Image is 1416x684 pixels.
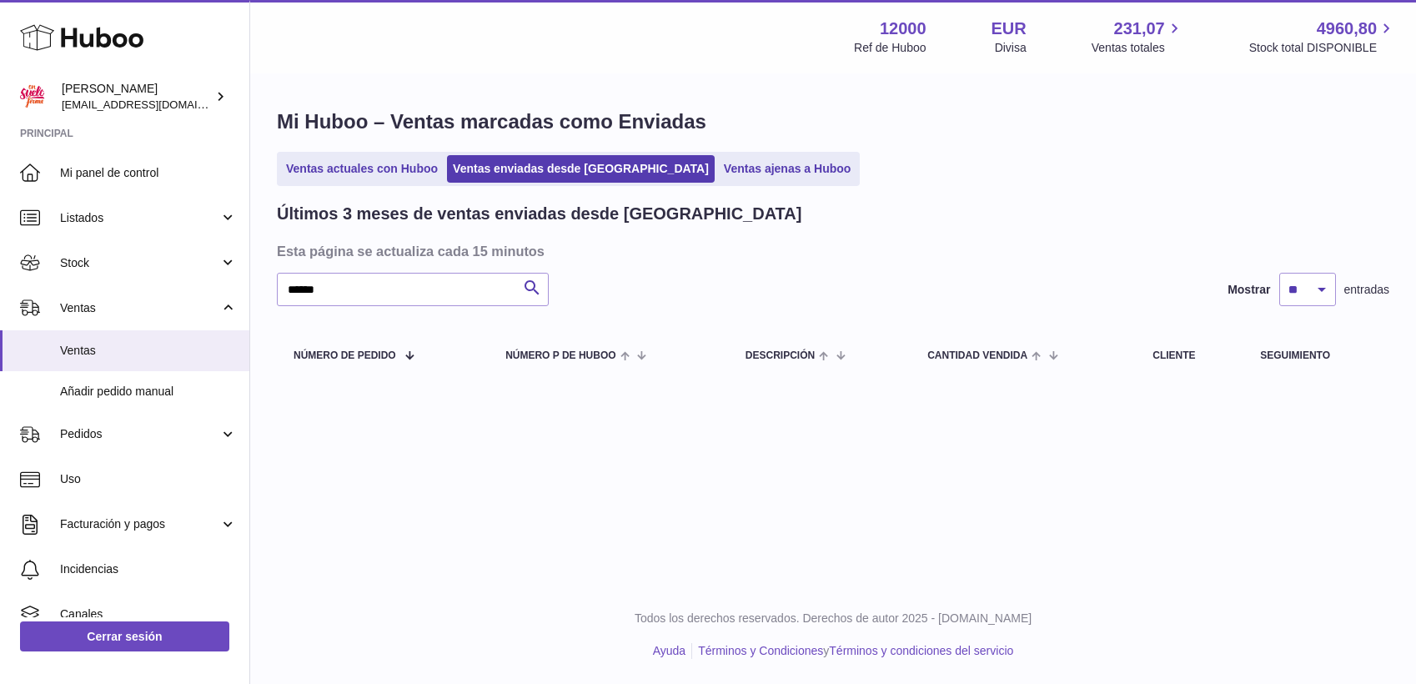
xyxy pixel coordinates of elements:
[280,155,444,183] a: Ventas actuales con Huboo
[20,621,229,651] a: Cerrar sesión
[1344,282,1389,298] span: entradas
[60,300,219,316] span: Ventas
[60,471,237,487] span: Uso
[505,350,615,361] span: número P de Huboo
[277,203,801,225] h2: Últimos 3 meses de ventas enviadas desde [GEOGRAPHIC_DATA]
[927,350,1027,361] span: Cantidad vendida
[60,255,219,271] span: Stock
[62,98,245,111] span: [EMAIL_ADDRESS][DOMAIN_NAME]
[1114,18,1165,40] span: 231,07
[447,155,715,183] a: Ventas enviadas desde [GEOGRAPHIC_DATA]
[60,606,237,622] span: Canales
[277,242,1385,260] h3: Esta página se actualiza cada 15 minutos
[60,561,237,577] span: Incidencias
[880,18,926,40] strong: 12000
[294,350,396,361] span: Número de pedido
[692,643,1013,659] li: y
[653,644,685,657] a: Ayuda
[20,84,45,109] img: mar@ensuelofirme.com
[60,384,237,400] span: Añadir pedido manual
[1152,350,1227,361] div: Cliente
[60,426,219,442] span: Pedidos
[60,210,219,226] span: Listados
[1092,40,1184,56] span: Ventas totales
[992,18,1027,40] strong: EUR
[1249,40,1396,56] span: Stock total DISPONIBLE
[60,343,237,359] span: Ventas
[854,40,926,56] div: Ref de Huboo
[62,81,212,113] div: [PERSON_NAME]
[60,165,237,181] span: Mi panel de control
[60,516,219,532] span: Facturación y pagos
[264,611,1403,626] p: Todos los derechos reservados. Derechos de autor 2025 - [DOMAIN_NAME]
[1228,282,1270,298] label: Mostrar
[829,644,1013,657] a: Términos y condiciones del servicio
[746,350,815,361] span: Descripción
[1249,18,1396,56] a: 4960,80 Stock total DISPONIBLE
[995,40,1027,56] div: Divisa
[1260,350,1373,361] div: Seguimiento
[698,644,823,657] a: Términos y Condiciones
[1317,18,1377,40] span: 4960,80
[277,108,1389,135] h1: Mi Huboo – Ventas marcadas como Enviadas
[718,155,857,183] a: Ventas ajenas a Huboo
[1092,18,1184,56] a: 231,07 Ventas totales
